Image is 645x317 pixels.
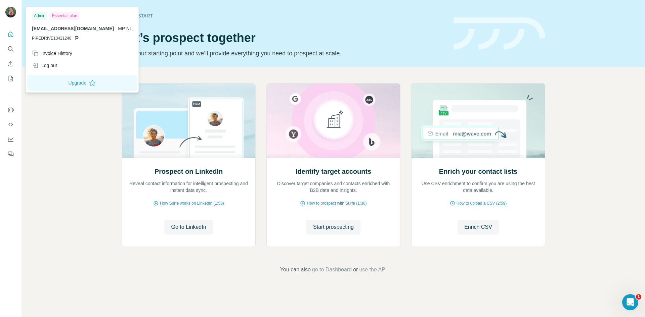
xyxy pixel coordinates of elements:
[171,223,206,231] span: Go to LinkedIn
[313,223,354,231] span: Start prospecting
[5,7,16,17] img: Avatar
[32,12,47,20] div: Admin
[122,12,445,19] div: Quick start
[129,180,249,194] p: Reveal contact information for intelligent prospecting and instant data sync.
[155,167,223,176] h2: Prospect on LinkedIn
[359,266,387,274] button: use the API
[353,266,358,274] span: or
[636,294,641,300] span: 1
[5,72,16,85] button: My lists
[458,220,499,234] button: Enrich CSV
[32,62,57,69] div: Log out
[5,43,16,55] button: Search
[418,180,538,194] p: Use CSV enrichment to confirm you are using the best data available.
[5,104,16,116] button: Use Surfe on LinkedIn
[32,35,71,41] span: PIPEDRIVE13421248
[115,26,117,31] span: .
[32,50,72,57] div: Invoice History
[296,167,372,176] h2: Identify target accounts
[5,118,16,130] button: Use Surfe API
[122,31,445,45] h1: Let’s prospect together
[5,58,16,70] button: Enrich CSV
[164,220,213,234] button: Go to LinkedIn
[5,28,16,40] button: Quick start
[312,266,352,274] button: go to Dashboard
[5,148,16,160] button: Feedback
[27,75,137,91] button: Upgrade
[280,266,311,274] span: You can also
[32,26,114,31] span: [EMAIL_ADDRESS][DOMAIN_NAME]
[122,49,445,58] p: Pick your starting point and we’ll provide everything you need to prospect at scale.
[439,167,517,176] h2: Enrich your contact lists
[306,220,360,234] button: Start prospecting
[122,84,256,158] img: Prospect on LinkedIn
[118,26,132,31] span: MP NL
[266,84,400,158] img: Identify target accounts
[411,84,545,158] img: Enrich your contact lists
[307,200,367,206] span: How to prospect with Surfe (1:30)
[160,200,224,206] span: How Surfe works on LinkedIn (1:58)
[454,17,545,50] img: banner
[50,12,79,20] div: Essential plan
[273,180,393,194] p: Discover target companies and contacts enriched with B2B data and insights.
[622,294,638,310] iframe: Intercom live chat
[5,133,16,145] button: Dashboard
[457,200,507,206] span: How to upload a CSV (2:59)
[464,223,492,231] span: Enrich CSV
